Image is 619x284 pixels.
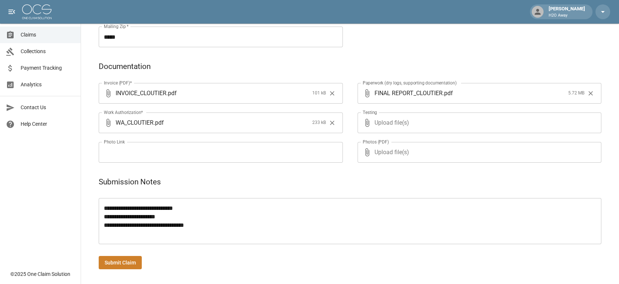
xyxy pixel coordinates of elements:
[312,119,326,127] span: 233 kB
[363,139,389,145] label: Photos (PDF)
[363,109,377,115] label: Testing
[549,13,585,19] p: H2O Away
[99,256,142,270] button: Submit Claim
[363,80,457,86] label: Paperwork (dry logs, supporting documentation)
[4,4,19,19] button: open drawer
[21,64,75,72] span: Payment Tracking
[374,89,443,97] span: FINAL REPORT_CLOUTIER
[104,23,129,30] label: Mailing Zip
[154,118,164,127] span: . pdf
[443,89,453,97] span: . pdf
[22,4,52,19] img: ocs-logo-white-transparent.png
[546,5,588,18] div: [PERSON_NAME]
[104,109,143,115] label: Work Authorization*
[585,88,596,99] button: Clear
[104,139,125,145] label: Photo Link
[21,81,75,89] span: Analytics
[21,104,75,111] span: Contact Us
[21,48,75,55] span: Collections
[166,89,177,97] span: . pdf
[10,270,70,278] div: © 2025 One Claim Solution
[116,89,166,97] span: INVOICE_CLOUTIER
[312,90,326,97] span: 101 kB
[104,80,132,86] label: Invoice (PDF)*
[21,120,75,128] span: Help Center
[21,31,75,39] span: Claims
[374,112,582,133] span: Upload file(s)
[327,88,338,99] button: Clear
[116,118,154,127] span: WA_CLOUTIER
[374,142,582,163] span: Upload file(s)
[327,117,338,128] button: Clear
[568,90,584,97] span: 5.72 MB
